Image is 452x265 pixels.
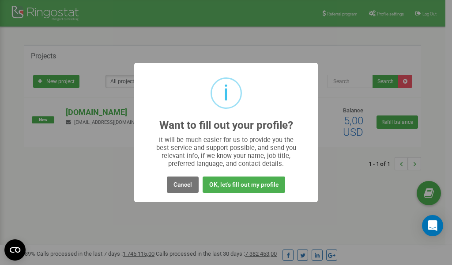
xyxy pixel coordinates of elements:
div: i [223,79,229,108]
button: Open CMP widget [4,239,26,261]
div: Open Intercom Messenger [422,215,443,236]
button: OK, let's fill out my profile [203,177,285,193]
div: It will be much easier for us to provide you the best service and support possible, and send you ... [152,136,301,168]
button: Cancel [167,177,199,193]
h2: Want to fill out your profile? [159,119,293,131]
